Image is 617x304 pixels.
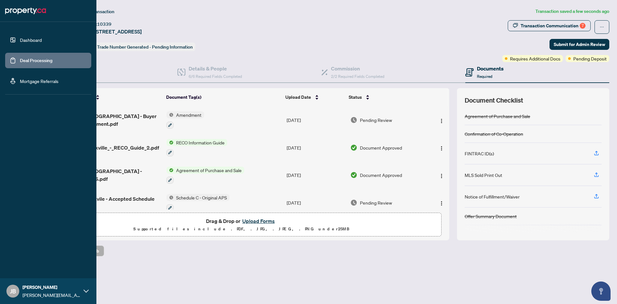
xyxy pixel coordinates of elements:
[510,55,560,62] span: Requires Additional Docs
[174,194,229,201] span: Schedule C - Original APS
[591,281,611,301] button: Open asap
[284,106,347,134] td: [DATE]
[349,94,362,101] span: Status
[508,20,591,31] button: Transaction Communication7
[331,65,384,72] h4: Commission
[284,189,347,216] td: [DATE]
[331,74,384,79] span: 2/2 Required Fields Completed
[22,284,80,291] span: [PERSON_NAME]
[554,39,605,50] span: Submit for Admin Review
[360,171,402,179] span: Document Approved
[45,225,437,233] p: Supported files include .PDF, .JPG, .JPEG, .PNG under 25 MB
[41,213,441,237] span: Drag & Drop orUpload FormsSupported files include .PDF, .JPG, .JPEG, .PNG under25MB
[283,88,346,106] th: Upload Date
[350,199,357,206] img: Document Status
[350,144,357,151] img: Document Status
[61,88,164,106] th: (7) File Name
[64,112,161,128] span: 1008-11 [GEOGRAPHIC_DATA] - Buyer Name Amendment.pdf
[465,213,517,220] div: Offer Summary Document
[166,167,174,174] img: Status Icon
[174,167,244,174] span: Agreement of Purchase and Sale
[573,55,607,62] span: Pending Deposit
[10,287,16,296] span: JB
[350,171,357,179] img: Document Status
[477,74,492,79] span: Required
[22,291,80,299] span: [PERSON_NAME][EMAIL_ADDRESS][DOMAIN_NAME]
[439,118,444,124] img: Logo
[80,42,195,51] div: Status:
[439,146,444,151] img: Logo
[20,37,42,43] a: Dashboard
[465,96,523,105] span: Document Checklist
[350,116,357,124] img: Document Status
[550,39,609,50] button: Submit for Admin Review
[439,173,444,179] img: Logo
[189,74,242,79] span: 6/6 Required Fields Completed
[64,144,159,152] span: 1008-11_Yorkville_-_RECO_Guide_2.pdf
[166,194,174,201] img: Status Icon
[439,201,444,206] img: Logo
[465,150,494,157] div: FINTRAC ID(s)
[166,139,227,156] button: Status IconRECO Information Guide
[206,217,277,225] span: Drag & Drop or
[285,94,311,101] span: Upload Date
[436,198,447,208] button: Logo
[174,111,204,118] span: Amendment
[20,58,52,63] a: Deal Processing
[166,194,229,211] button: Status IconSchedule C - Original APS
[240,217,277,225] button: Upload Forms
[580,23,586,29] div: 7
[174,139,227,146] span: RECO Information Guide
[80,9,114,14] span: View Transaction
[477,65,504,72] h4: Documents
[465,113,530,120] div: Agreement of Purchase and Sale
[535,8,609,15] article: Transaction saved a few seconds ago
[436,115,447,125] button: Logo
[64,167,161,183] span: 1008-11 [GEOGRAPHIC_DATA] - Accepted APS.pdf
[436,170,447,180] button: Logo
[284,134,347,161] td: [DATE]
[360,144,402,151] span: Document Approved
[164,88,283,106] th: Document Tag(s)
[64,195,161,210] span: 1008-11 Yorkvile - Accepted Schedule C.pdf
[436,143,447,153] button: Logo
[20,78,58,84] a: Mortgage Referrals
[360,116,392,124] span: Pending Review
[284,161,347,189] td: [DATE]
[465,171,502,179] div: MLS Sold Print Out
[360,199,392,206] span: Pending Review
[346,88,425,106] th: Status
[80,28,142,35] span: 1008-[STREET_ADDRESS]
[166,167,244,184] button: Status IconAgreement of Purchase and Sale
[5,6,46,16] img: logo
[97,21,112,27] span: 10339
[465,193,520,200] div: Notice of Fulfillment/Waiver
[600,25,604,29] span: ellipsis
[465,130,523,137] div: Confirmation of Co-Operation
[166,139,174,146] img: Status Icon
[166,111,204,129] button: Status IconAmendment
[189,65,242,72] h4: Details & People
[521,21,586,31] div: Transaction Communication
[97,44,193,50] span: Trade Number Generated - Pending Information
[166,111,174,118] img: Status Icon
